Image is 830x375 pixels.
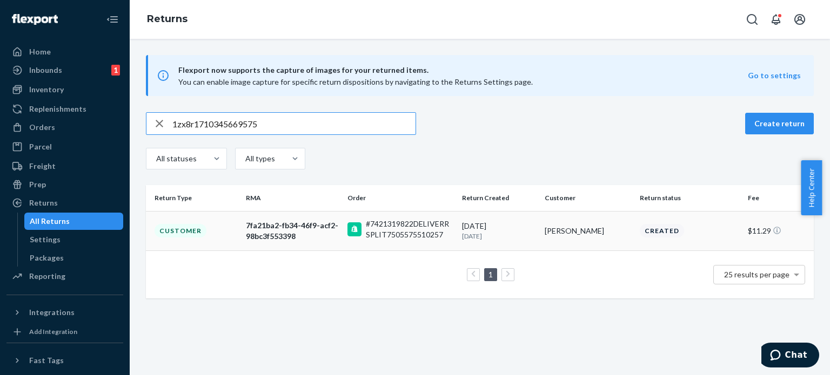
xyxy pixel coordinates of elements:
[30,234,61,245] div: Settings
[102,9,123,30] button: Close Navigation
[6,62,123,79] a: Inbounds1
[29,271,65,282] div: Reporting
[343,185,458,211] th: Order
[12,14,58,25] img: Flexport logo
[29,141,52,152] div: Parcel
[146,185,242,211] th: Return Type
[29,84,64,95] div: Inventory
[462,231,536,241] p: [DATE]
[29,104,86,114] div: Replenishments
[6,304,123,321] button: Integrations
[172,113,416,134] input: Search returns by rma, id, tracking number
[29,355,64,366] div: Fast Tags
[540,185,636,211] th: Customer
[178,77,533,86] span: You can enable image capture for specific return dispositions by navigating to the Returns Settin...
[462,221,536,241] div: [DATE]
[24,249,124,267] a: Packages
[6,158,123,175] a: Freight
[458,185,540,211] th: Return Created
[6,100,123,118] a: Replenishments
[156,153,195,164] div: All statuses
[242,185,343,211] th: RMA
[29,161,56,172] div: Freight
[29,307,75,318] div: Integrations
[30,253,64,263] div: Packages
[486,270,495,279] a: Page 1 is your current page
[29,122,55,133] div: Orders
[789,9,811,30] button: Open account menu
[155,224,206,237] div: Customer
[765,9,787,30] button: Open notifications
[6,43,123,60] a: Home
[245,153,273,164] div: All types
[147,13,188,25] a: Returns
[6,352,123,369] button: Fast Tags
[29,65,62,76] div: Inbounds
[545,226,632,236] div: [PERSON_NAME]
[111,65,120,76] div: 1
[635,185,744,211] th: Return status
[30,216,70,227] div: All Returns
[6,176,123,193] a: Prep
[744,211,814,250] td: $11.29
[801,160,822,215] button: Help Center
[6,138,123,155] a: Parcel
[640,224,684,237] div: Created
[748,70,801,81] button: Go to settings
[6,119,123,136] a: Orders
[24,213,124,230] a: All Returns
[138,4,196,35] ol: breadcrumbs
[29,197,58,208] div: Returns
[745,113,814,134] button: Create return
[6,268,123,285] a: Reporting
[29,179,46,190] div: Prep
[246,220,339,242] div: 7fa21ba2-fb34-46f9-acf2-98bc3f553398
[744,185,814,211] th: Fee
[6,194,123,212] a: Returns
[724,270,789,279] span: 25 results per page
[24,231,124,248] a: Settings
[6,325,123,338] a: Add Integration
[29,46,51,57] div: Home
[178,64,748,77] span: Flexport now supports the capture of images for your returned items.
[366,219,453,240] div: #7421319822DELIVERRSPLIT7505575510257
[29,327,77,336] div: Add Integration
[6,81,123,98] a: Inventory
[741,9,763,30] button: Open Search Box
[761,343,819,370] iframe: Opens a widget where you can chat to one of our agents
